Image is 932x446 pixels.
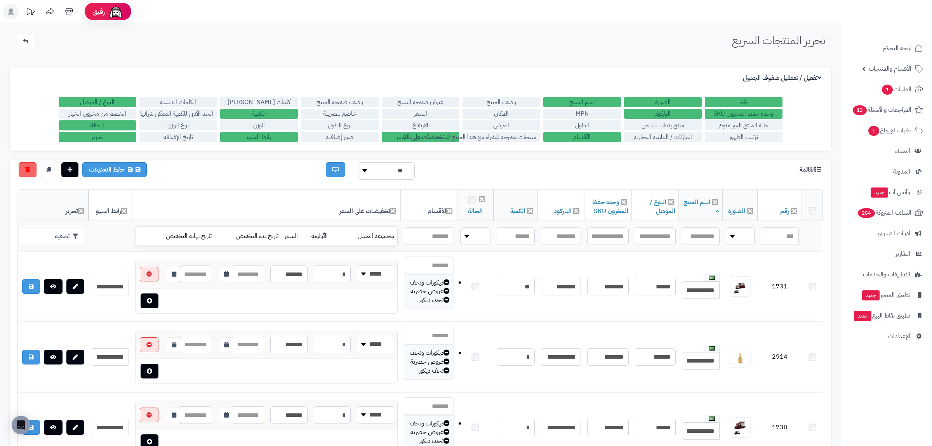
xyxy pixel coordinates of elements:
[882,85,893,95] span: 1
[683,198,719,216] a: اسم المنتج
[705,97,782,107] label: رقم
[846,306,927,325] a: تطبيق نقاط البيعجديد
[857,207,911,218] span: السلات المتروكة
[732,34,825,47] h1: تحرير المنتجات السريع
[408,366,450,375] div: تحف ديكور
[846,203,927,222] a: السلات المتروكة284
[308,227,339,246] td: الأولوية
[846,224,927,243] a: أدوات التسويق
[382,132,459,142] label: تخفيضات على السعر
[282,227,308,246] td: السعر
[862,290,880,300] span: جديد
[144,227,215,246] td: تاريخ نهاية التخفيض
[868,126,879,136] span: 1
[21,4,40,21] a: تحديثات المنصة
[408,428,450,437] div: عروض حصرية
[59,109,136,119] label: الخصم من مخزون الخيار
[846,183,927,201] a: وآتس آبجديد
[728,207,745,216] a: الصورة
[82,162,147,177] a: حفظ التعديلات
[883,43,911,54] span: لوحة التحكم
[881,84,911,95] span: الطلبات
[846,121,927,140] a: طلبات الإرجاع1
[215,227,282,246] td: تاريخ بدء التخفيض
[108,4,123,19] img: ai-face.png
[543,132,621,142] label: الأقسام
[705,132,782,142] label: ترتيب الظهور
[408,419,450,428] div: ديكورات وتحف
[852,104,911,115] span: المراجعات والأسئلة
[709,346,715,351] img: العربية
[800,166,823,174] h3: القائمة
[870,187,910,198] span: وآتس آب
[463,97,540,107] label: وصف المنتج
[846,162,927,181] a: المدونة
[861,290,910,300] span: تطبيق المتجر
[709,276,715,280] img: العربية
[871,187,888,198] span: جديد
[705,120,782,130] label: حالة المنتج الغير متوفر
[624,120,702,130] label: منتج يتطلب شحن
[220,97,298,107] label: كلمات [PERSON_NAME]
[554,207,572,216] a: الباركود
[543,120,621,130] label: الطول
[220,109,298,119] label: الكمية
[846,101,927,119] a: المراجعات والأسئلة13
[543,109,621,119] label: MPN
[888,331,910,342] span: الإعدادات
[846,327,927,345] a: الإعدادات
[593,198,628,216] a: وحده حفظ المخزون SKU
[408,287,450,296] div: عروض حصرية
[868,125,911,136] span: طلبات الإرجاع
[139,97,217,107] label: الكلمات الدليلية
[463,120,540,130] label: العرض
[758,322,802,392] td: 2914
[401,190,457,221] th: الأقسام
[139,109,217,119] label: الحد الأدنى للكمية الممكن شرائها
[463,132,540,142] label: منتجات مقترحة للشراء مع هذا المنتج (منتجات تُشترى معًا)
[18,190,89,221] th: تحرير
[132,190,401,221] th: تخفيضات على السعر
[869,63,911,74] span: الأقسام والمنتجات
[780,207,789,216] a: رقم
[59,97,136,107] label: النوع / الموديل
[89,190,132,221] th: رابط السيو
[543,97,621,107] label: اسم المنتج
[743,75,823,82] h3: تفعيل / تعطليل صفوف الجدول
[408,296,450,305] div: تحف ديكور
[301,97,379,107] label: وصف صفحة المنتج
[846,286,927,304] a: تطبيق المتجرجديد
[339,227,397,246] td: مجموعة العميل
[92,7,105,16] span: رفيق
[59,120,136,130] label: الحالة
[853,105,867,115] span: 13
[705,109,782,119] label: وحده حفظ المخزون SKU
[709,416,715,421] img: العربية
[758,252,802,322] td: 1731
[846,265,927,284] a: التطبيقات والخدمات
[382,97,459,107] label: عنوان صفحة المنتج
[876,228,910,239] span: أدوات التسويق
[854,311,871,321] span: جديد
[59,132,136,142] label: تحرير
[853,310,910,321] span: تطبيق نقاط البيع
[468,207,483,216] a: الحالة
[408,437,450,446] div: تحف ديكور
[301,109,379,119] label: خاضع للضريبة
[408,349,450,357] div: ديكورات وتحف
[624,97,702,107] label: الصورة
[301,132,379,142] label: صور إضافية
[220,132,298,142] label: رابط السيو
[846,39,927,57] a: لوحة التحكم
[12,416,30,434] div: Open Intercom Messenger
[301,120,379,130] label: نوع الطول
[139,120,217,130] label: نوع الوزن
[858,208,875,218] span: 284
[220,120,298,130] label: الوزن
[408,278,450,287] div: ديكورات وتحف
[463,109,540,119] label: المكان
[895,146,910,156] span: العملاء
[624,109,702,119] label: الباركود
[382,109,459,119] label: السعر
[624,132,702,142] label: الماركات / العلامة التجارية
